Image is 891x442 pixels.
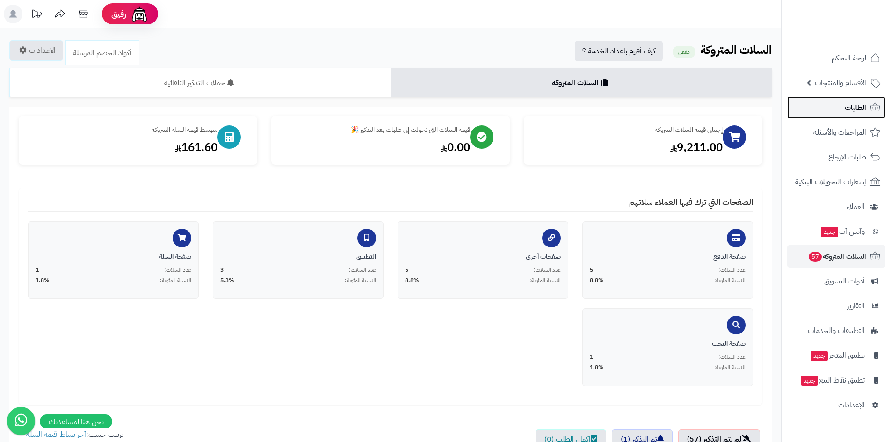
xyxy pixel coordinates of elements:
img: ai-face.png [130,5,149,23]
h4: الصفحات التي ترك فيها العملاء سلاتهم [28,197,753,212]
span: 5 [590,266,593,274]
span: النسبة المئوية: [160,276,191,284]
a: التقارير [787,295,885,317]
span: طلبات الإرجاع [828,151,866,164]
a: السلات المتروكة [391,68,772,97]
span: عدد السلات: [164,266,191,274]
span: عدد السلات: [349,266,376,274]
span: العملاء [847,200,865,213]
div: 0.00 [281,139,470,155]
div: 161.60 [28,139,217,155]
span: المراجعات والأسئلة [813,126,866,139]
span: لوحة التحكم [832,51,866,65]
a: الطلبات [787,96,885,119]
span: 5.3% [220,276,234,284]
span: الإعدادات [838,399,865,412]
span: تطبيق المتجر [810,349,865,362]
span: الطلبات [845,101,866,114]
span: النسبة المئوية: [714,363,746,371]
a: الاعدادات [9,40,63,61]
span: جديد [801,376,818,386]
a: كيف أقوم باعداد الخدمة ؟ [575,41,663,61]
span: جديد [821,227,838,237]
a: العملاء [787,196,885,218]
span: 8.8% [405,276,419,284]
span: 1 [590,353,593,361]
span: تطبيق نقاط البيع [800,374,865,387]
span: النسبة المئوية: [714,276,746,284]
a: تطبيق نقاط البيعجديد [787,369,885,391]
a: السلات المتروكة57 [787,245,885,268]
a: لوحة التحكم [787,47,885,69]
a: أكواد الخصم المرسلة [65,40,139,65]
span: 1.8% [590,363,604,371]
span: 8.8% [590,276,604,284]
div: صفحات أخرى [405,252,561,261]
a: الإعدادات [787,394,885,416]
span: التقارير [847,299,865,312]
div: إجمالي قيمة السلات المتروكة [533,125,723,135]
div: صفحة البحث [590,339,746,348]
div: صفحة الدفع [590,252,746,261]
span: إشعارات التحويلات البنكية [795,175,866,188]
span: عدد السلات: [534,266,561,274]
a: أدوات التسويق [787,270,885,292]
span: 5 [405,266,408,274]
a: قيمة السلة [26,429,57,440]
img: logo-2.png [827,7,882,27]
div: متوسط قيمة السلة المتروكة [28,125,217,135]
span: عدد السلات: [718,266,746,274]
a: آخر نشاط [60,429,86,440]
span: 1 [36,266,39,274]
span: عدد السلات: [718,353,746,361]
span: النسبة المئوية: [529,276,561,284]
a: حملات التذكير التلقائية [9,68,391,97]
small: مفعل [673,46,695,58]
span: أدوات التسويق [824,275,865,288]
span: جديد [811,351,828,361]
span: وآتس آب [820,225,865,238]
div: التطبيق [220,252,376,261]
b: السلات المتروكة [700,42,772,58]
span: الأقسام والمنتجات [815,76,866,89]
span: 3 [220,266,224,274]
div: قيمة السلات التي تحولت إلى طلبات بعد التذكير 🎉 [281,125,470,135]
a: طلبات الإرجاع [787,146,885,168]
span: السلات المتروكة [808,250,866,263]
span: 57 [808,251,822,262]
a: التطبيقات والخدمات [787,319,885,342]
span: النسبة المئوية: [345,276,376,284]
a: تطبيق المتجرجديد [787,344,885,367]
span: رفيق [111,8,126,20]
a: إشعارات التحويلات البنكية [787,171,885,193]
a: تحديثات المنصة [25,5,48,26]
div: 9,211.00 [533,139,723,155]
span: 1.8% [36,276,50,284]
div: صفحة السلة [36,252,191,261]
a: وآتس آبجديد [787,220,885,243]
a: المراجعات والأسئلة [787,121,885,144]
span: التطبيقات والخدمات [808,324,865,337]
